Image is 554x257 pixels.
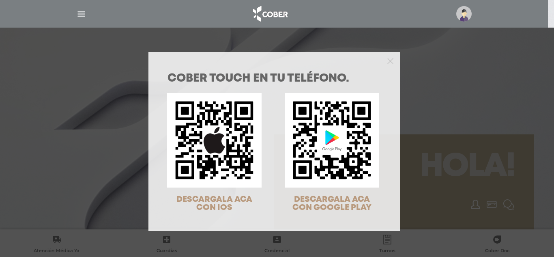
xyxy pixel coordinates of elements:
span: DESCARGALA ACA CON IOS [176,196,252,212]
button: Close [387,57,393,64]
img: qr-code [285,93,379,188]
span: DESCARGALA ACA CON GOOGLE PLAY [292,196,371,212]
h1: COBER TOUCH en tu teléfono. [167,73,381,84]
img: qr-code [167,93,262,188]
